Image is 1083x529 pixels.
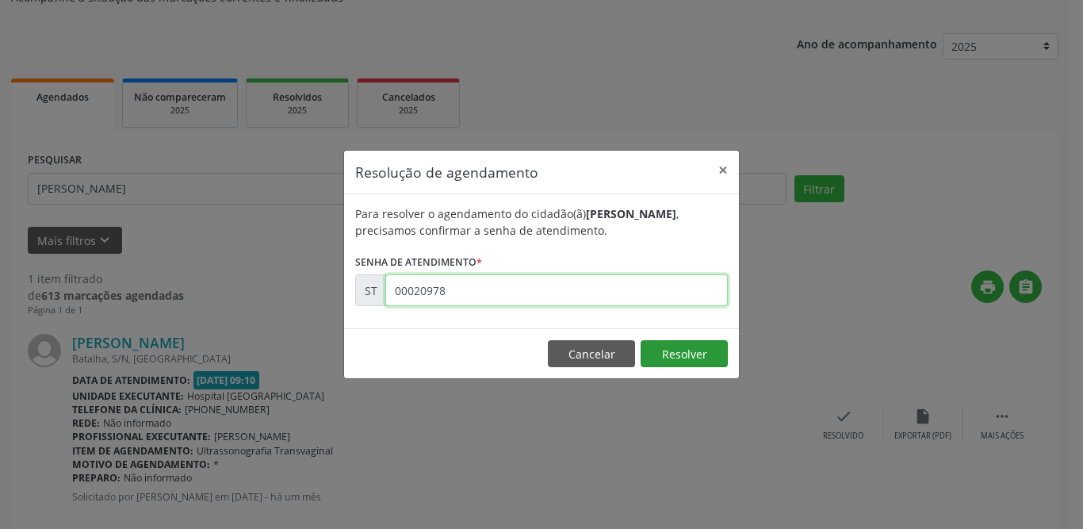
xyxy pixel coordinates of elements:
[355,162,538,182] h5: Resolução de agendamento
[355,250,482,274] label: Senha de atendimento
[641,340,728,367] button: Resolver
[548,340,635,367] button: Cancelar
[707,151,739,190] button: Close
[586,206,676,221] b: [PERSON_NAME]
[355,205,728,239] div: Para resolver o agendamento do cidadão(ã) , precisamos confirmar a senha de atendimento.
[355,274,386,306] div: ST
